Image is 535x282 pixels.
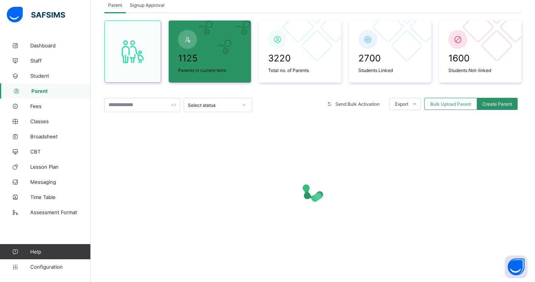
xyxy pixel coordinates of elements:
[130,2,164,8] span: Signup Approval
[268,67,332,73] span: Total no. of Parents
[30,118,91,124] span: Classes
[268,53,332,64] span: 3220
[30,209,91,215] span: Assessment Format
[30,164,91,170] span: Lesson Plan
[108,2,122,8] span: Parent
[30,179,91,185] span: Messaging
[448,67,512,73] span: Students Not-linked
[30,42,91,49] span: Dashboard
[188,102,238,108] div: Select status
[335,101,380,107] span: Send Bulk Activation
[30,73,91,79] span: Student
[30,194,91,200] span: Time Table
[30,149,91,155] span: CBT
[358,53,422,64] span: 2700
[358,67,422,73] span: Students Linked
[7,7,65,23] img: safsims
[482,101,512,107] span: Create Parent
[178,67,242,73] span: Parents in current term
[30,58,91,64] span: Staff
[178,53,242,64] span: 1125
[30,249,90,255] span: Help
[31,88,91,94] span: Parent
[30,264,90,270] span: Configuration
[448,53,512,64] span: 1600
[505,255,527,278] button: Open asap
[30,103,91,109] span: Fees
[30,133,91,139] span: Broadsheet
[430,101,471,107] span: Bulk Upload Parent
[395,101,408,107] span: Export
